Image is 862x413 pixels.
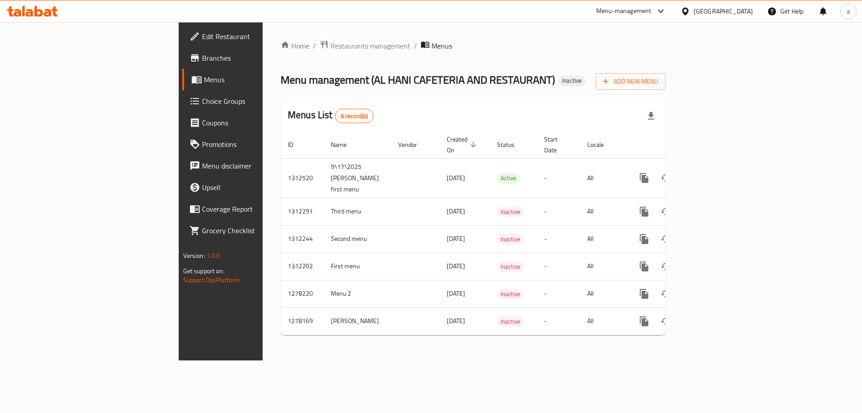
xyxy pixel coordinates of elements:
[202,117,316,128] span: Coupons
[655,201,677,222] button: Change Status
[324,198,391,225] td: Third menu
[497,173,520,183] span: Active
[202,31,316,42] span: Edit Restaurant
[204,74,316,85] span: Menus
[320,40,410,52] a: Restaurants management
[331,139,358,150] span: Name
[580,158,626,198] td: All
[447,134,479,155] span: Created On
[633,228,655,250] button: more
[580,280,626,307] td: All
[626,131,727,159] th: Actions
[202,160,316,171] span: Menu disclaimer
[431,40,452,51] span: Menus
[655,228,677,250] button: Change Status
[281,70,555,90] span: Menu management ( AL HANI CAFETERIA AND RESTAURANT )
[603,76,658,87] span: Add New Menu
[324,158,391,198] td: 9\17\2025 [PERSON_NAME] first menu
[580,307,626,335] td: All
[182,198,323,220] a: Coverage Report
[447,233,465,244] span: [DATE]
[207,250,220,262] span: 1.0.0
[182,177,323,198] a: Upsell
[847,6,850,16] span: a
[655,167,677,189] button: Change Status
[202,96,316,107] span: Choice Groups
[182,220,323,241] a: Grocery Checklist
[324,280,391,307] td: Menu 2
[330,40,410,51] span: Restaurants management
[640,105,662,127] div: Export file
[497,262,524,272] span: Inactive
[559,75,585,86] div: Inactive
[182,133,323,155] a: Promotions
[281,131,727,335] table: enhanced table
[281,40,665,52] nav: breadcrumb
[544,134,569,155] span: Start Date
[202,182,316,193] span: Upsell
[537,307,580,335] td: -
[497,234,524,244] span: Inactive
[497,139,526,150] span: Status
[497,316,524,327] span: Inactive
[335,109,374,123] div: Total records count
[655,283,677,305] button: Change Status
[580,253,626,280] td: All
[580,225,626,253] td: All
[497,207,524,217] span: Inactive
[596,6,651,17] div: Menu-management
[288,139,305,150] span: ID
[633,311,655,332] button: more
[183,250,205,262] span: Version:
[202,53,316,63] span: Branches
[596,73,665,90] button: Add New Menu
[202,204,316,214] span: Coverage Report
[497,289,524,299] span: Inactive
[182,90,323,112] a: Choice Groups
[537,280,580,307] td: -
[559,77,585,84] span: Inactive
[324,253,391,280] td: First menu
[288,108,374,123] h2: Menus List
[694,6,753,16] div: [GEOGRAPHIC_DATA]
[537,158,580,198] td: -
[183,265,224,277] span: Get support on:
[537,225,580,253] td: -
[655,311,677,332] button: Change Status
[587,139,616,150] span: Locale
[398,139,429,150] span: Vendor
[633,201,655,222] button: more
[633,167,655,189] button: more
[202,225,316,236] span: Grocery Checklist
[324,307,391,335] td: [PERSON_NAME]
[182,112,323,133] a: Coupons
[182,155,323,177] a: Menu disclaimer
[202,139,316,150] span: Promotions
[182,47,323,69] a: Branches
[497,289,524,299] div: Inactive
[537,198,580,225] td: -
[447,172,465,184] span: [DATE]
[324,225,391,253] td: Second menu
[633,283,655,305] button: more
[447,205,465,217] span: [DATE]
[182,26,323,47] a: Edit Restaurant
[447,260,465,272] span: [DATE]
[497,206,524,217] div: Inactive
[633,256,655,277] button: more
[655,256,677,277] button: Change Status
[335,112,374,120] span: 6 record(s)
[182,69,323,90] a: Menus
[414,40,417,51] li: /
[183,274,240,286] a: Support.OpsPlatform
[580,198,626,225] td: All
[447,288,465,299] span: [DATE]
[447,315,465,327] span: [DATE]
[537,253,580,280] td: -
[497,173,520,184] div: Active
